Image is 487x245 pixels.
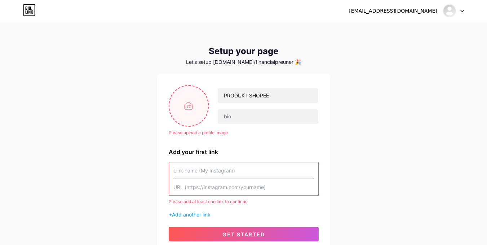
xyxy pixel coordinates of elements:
[173,162,314,179] input: Link name (My Instagram)
[173,179,314,195] input: URL (https://instagram.com/yourname)
[222,231,265,237] span: get started
[169,130,319,136] div: Please upload a profile image
[169,227,319,241] button: get started
[157,59,330,65] div: Let’s setup [DOMAIN_NAME]/financialpreuner 🎉
[169,211,319,218] div: +
[157,46,330,56] div: Setup your page
[172,211,211,218] span: Add another link
[443,4,456,18] img: financialpreuner
[218,88,318,103] input: Your name
[169,198,319,205] div: Please add at least one link to continue
[169,148,319,156] div: Add your first link
[218,109,318,124] input: bio
[349,7,437,15] div: [EMAIL_ADDRESS][DOMAIN_NAME]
